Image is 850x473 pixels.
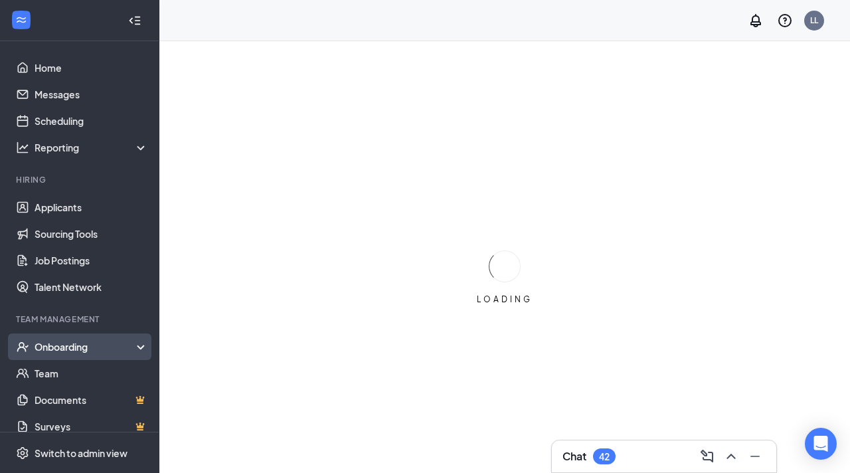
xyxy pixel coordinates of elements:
[16,174,145,185] div: Hiring
[747,448,763,464] svg: Minimize
[562,449,586,464] h3: Chat
[744,446,766,467] button: Minimize
[748,13,764,29] svg: Notifications
[35,81,148,108] a: Messages
[16,340,29,353] svg: UserCheck
[721,446,742,467] button: ChevronUp
[35,360,148,387] a: Team
[35,274,148,300] a: Talent Network
[35,247,148,274] a: Job Postings
[35,446,127,460] div: Switch to admin view
[35,221,148,247] a: Sourcing Tools
[697,446,718,467] button: ComposeMessage
[16,314,145,325] div: Team Management
[805,428,837,460] div: Open Intercom Messenger
[128,14,141,27] svg: Collapse
[699,448,715,464] svg: ComposeMessage
[15,13,28,27] svg: WorkstreamLogo
[810,15,818,26] div: LL
[35,387,148,413] a: DocumentsCrown
[599,451,610,462] div: 42
[35,413,148,440] a: SurveysCrown
[35,340,137,353] div: Onboarding
[723,448,739,464] svg: ChevronUp
[16,446,29,460] svg: Settings
[35,54,148,81] a: Home
[16,141,29,154] svg: Analysis
[471,294,538,305] div: LOADING
[35,194,148,221] a: Applicants
[35,108,148,134] a: Scheduling
[35,141,149,154] div: Reporting
[777,13,793,29] svg: QuestionInfo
